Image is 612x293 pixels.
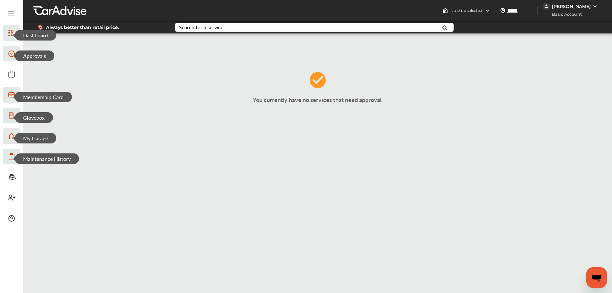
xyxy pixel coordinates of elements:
[15,30,56,41] span: Dashboard
[38,24,43,30] img: dollor_label_vector.a70140d1.svg
[15,153,79,164] span: Maintenance History
[552,4,591,9] div: [PERSON_NAME]
[15,50,54,61] span: Approvals
[15,92,72,102] span: Membership Card
[15,133,56,143] span: My Garage
[500,8,505,13] img: location_vector.a44bc228.svg
[485,8,490,13] img: header-down-arrow.9dd2ce7d.svg
[179,25,223,30] div: Search for a service
[586,267,607,288] iframe: Button to launch messaging window
[592,4,598,9] img: WGsFRI8htEPBVLJbROoPRyZpYNWhNONpIPPETTm6eUC0GeLEiAAAAAElFTkSuQmCC
[15,112,53,123] span: Glovebox
[25,96,610,104] p: You currently have no services that need approval.
[537,6,537,15] img: header-divider.bc55588e.svg
[450,8,482,13] span: No shop selected
[543,11,587,18] span: Basic Account
[443,8,448,13] img: header-home-logo.8d720a4f.svg
[543,3,550,10] img: jVpblrzwTbfkPYzPPzSLxeg0AAAAASUVORK5CYII=
[46,25,119,30] span: Always better than retail price.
